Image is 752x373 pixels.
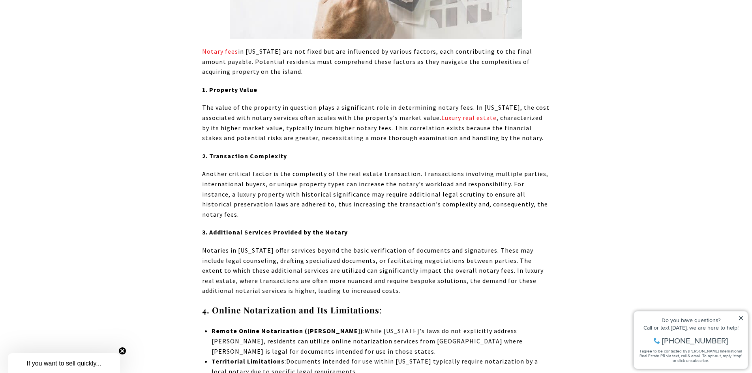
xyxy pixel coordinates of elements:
[202,304,379,315] strong: 4. Online Notarization and Its Limitations
[10,49,113,64] span: I agree to be contacted by [PERSON_NAME] International Real Estate PR via text, call & email. To ...
[202,304,550,317] h4: :
[26,360,101,367] span: If you want to sell quickly...
[202,103,549,142] span: The value of the property in question plays a significant role in determining notary fees. In [US...
[202,246,544,294] span: Notaries in [US_STATE] offer services beyond the basic verification of documents and signatures. ...
[212,326,550,356] li: : ​
[8,18,114,23] div: Do you have questions?
[118,347,126,355] button: Close teaser
[8,25,114,31] div: Call or text [DATE], we are here to help!
[202,47,238,55] a: Notary fees - open in a new tab
[32,37,98,45] span: [PHONE_NUMBER]
[202,86,257,94] strong: 1. Property Value
[441,114,497,122] a: Luxury real estate - open in a new tab
[202,47,238,55] span: Notary fees
[202,47,532,75] span: in [US_STATE] are not fixed but are influenced by various factors, each contributing to the final...
[202,152,287,160] strong: 2. Transaction Complexity
[8,353,120,373] div: If you want to sell quickly...Close teaser
[202,170,548,218] span: Another critical factor is the complexity of the real estate transaction. Transactions involving ...
[212,357,285,365] strong: Territorial Limitations
[202,228,348,236] strong: 3. Additional Services Provided by the Notary
[212,327,523,355] span: While [US_STATE]'s laws do not explicitly address [PERSON_NAME], residents can utilize online not...
[212,327,363,335] strong: Remote Online Notarization ([PERSON_NAME])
